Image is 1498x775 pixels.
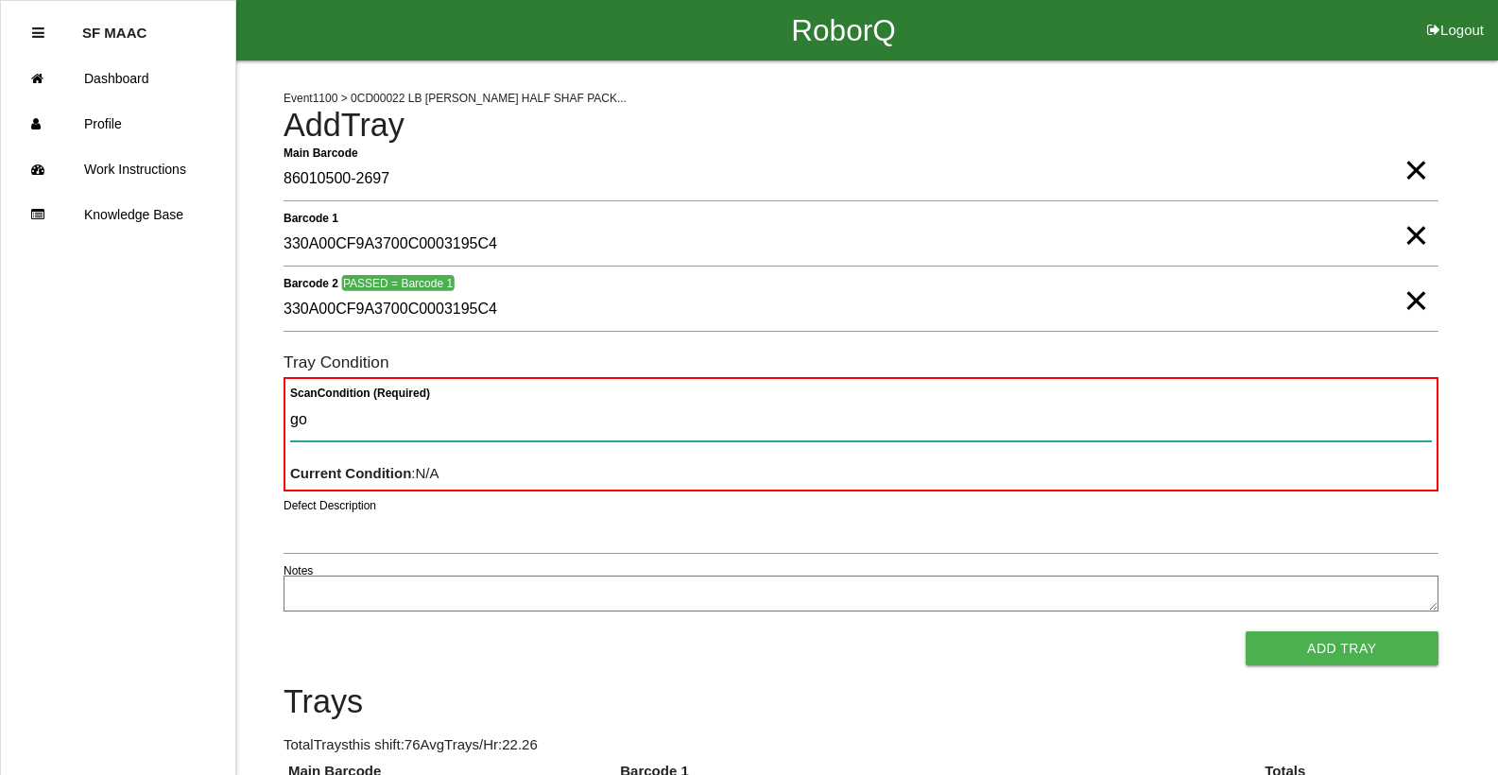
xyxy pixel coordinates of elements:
div: Close [32,10,44,56]
label: Notes [284,562,313,579]
a: Work Instructions [1,146,235,192]
p: SF MAAC [82,10,146,41]
span: Clear Input [1403,263,1428,301]
b: Scan Condition (Required) [290,387,430,400]
button: Add Tray [1246,631,1438,665]
b: Main Barcode [284,146,358,159]
a: Dashboard [1,56,235,101]
h4: Add Tray [284,108,1438,144]
a: Profile [1,101,235,146]
span: Clear Input [1403,132,1428,170]
h4: Trays [284,684,1438,720]
span: PASSED = Barcode 1 [341,275,454,291]
span: Event 1100 > 0CD00022 LB [PERSON_NAME] HALF SHAF PACK... [284,92,627,105]
a: Knowledge Base [1,192,235,237]
span: Clear Input [1403,198,1428,235]
input: Required [284,158,1438,201]
h6: Tray Condition [284,353,1438,371]
b: Barcode 1 [284,211,338,224]
label: Defect Description [284,497,376,514]
span: : N/A [290,465,439,481]
b: Current Condition [290,465,411,481]
b: Barcode 2 [284,276,338,289]
p: Total Trays this shift: 76 Avg Trays /Hr: 22.26 [284,734,1438,756]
